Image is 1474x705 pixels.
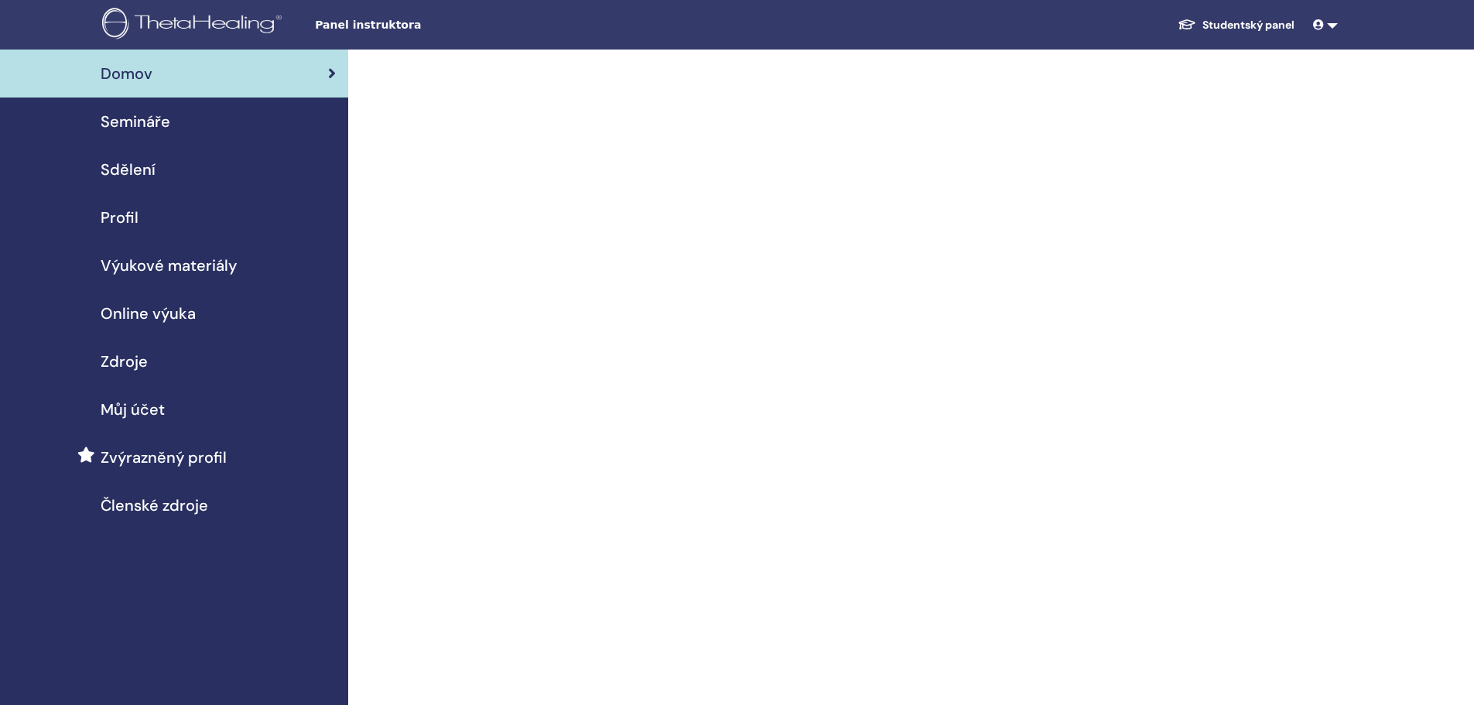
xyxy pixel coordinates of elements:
[101,206,139,229] span: Profil
[101,398,165,421] span: Můj účet
[101,446,227,469] span: Zvýrazněný profil
[102,8,287,43] img: logo.png
[101,350,148,373] span: Zdroje
[315,17,547,33] span: Panel instruktora
[1178,18,1196,31] img: graduation-cap-white.svg
[101,494,208,517] span: Členské zdroje
[1165,11,1307,39] a: Studentský panel
[101,62,152,85] span: Domov
[101,158,156,181] span: Sdělení
[101,110,170,133] span: Semináře
[101,302,196,325] span: Online výuka
[101,254,237,277] span: Výukové materiály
